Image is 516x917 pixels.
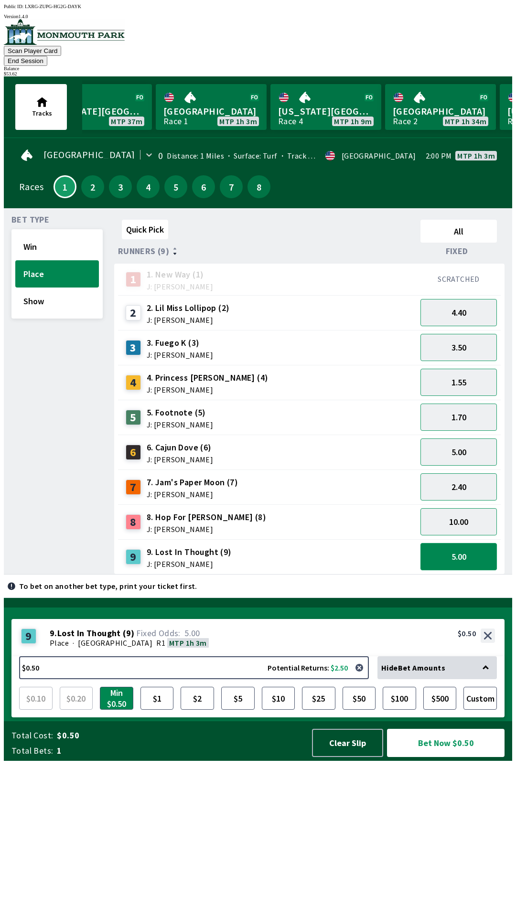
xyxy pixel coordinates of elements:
div: $0.50 [458,629,476,638]
button: Bet Now $0.50 [387,729,505,757]
div: 3 [126,340,141,355]
span: 1. New Way (1) [147,268,213,281]
span: ( 9 ) [123,629,134,638]
div: 5 [126,410,141,425]
span: $500 [426,689,454,707]
span: 2:00 PM [426,152,452,160]
a: [US_STATE][GEOGRAPHIC_DATA]MTP 37m [41,84,152,130]
span: J: [PERSON_NAME] [147,386,269,394]
span: Win [23,241,91,252]
span: 1 [57,184,73,189]
span: 1.55 [451,377,466,388]
span: Min $0.50 [102,689,131,707]
span: [GEOGRAPHIC_DATA] [43,151,135,159]
span: 4 [139,183,157,190]
span: $2 [183,689,212,707]
span: 3.50 [451,342,466,353]
span: [GEOGRAPHIC_DATA] [393,105,488,117]
a: [GEOGRAPHIC_DATA]Race 1MTP 1h 3m [156,84,267,130]
span: 2.40 [451,481,466,492]
span: J: [PERSON_NAME] [147,351,213,359]
span: 7. Jam's Paper Moon (7) [147,476,238,489]
div: 0 [158,152,163,160]
span: MTP 1h 3m [169,638,207,648]
span: 4. Princess [PERSON_NAME] (4) [147,372,269,384]
button: 4 [137,175,160,198]
button: 3 [109,175,132,198]
button: 2 [81,175,104,198]
span: 5. Footnote (5) [147,406,213,419]
img: venue logo [4,19,125,45]
button: Scan Player Card [4,46,61,56]
button: $2 [181,687,214,710]
span: 6 [194,183,213,190]
button: $10 [262,687,295,710]
span: Quick Pick [126,224,164,235]
button: Min $0.50 [100,687,133,710]
div: 8 [126,514,141,530]
div: Runners (9) [118,246,417,256]
span: 8. Hop For [PERSON_NAME] (8) [147,511,266,523]
button: $50 [343,687,376,710]
span: 8 [250,183,268,190]
span: R1 [156,638,165,648]
a: [US_STATE][GEOGRAPHIC_DATA]Race 4MTP 1h 9m [270,84,381,130]
span: 5 [167,183,185,190]
button: 1.70 [420,404,497,431]
span: $100 [385,689,414,707]
span: Clear Slip [321,737,375,748]
span: 7 [222,183,240,190]
span: Fixed [446,247,468,255]
span: Lost In Thought [57,629,121,638]
span: All [425,226,493,237]
div: Race 4 [278,117,303,125]
div: 2 [126,305,141,320]
span: $10 [264,689,293,707]
span: J: [PERSON_NAME] [147,316,230,324]
button: $5 [221,687,255,710]
span: 5.00 [184,628,200,639]
span: Bet Now $0.50 [395,737,496,749]
span: Tracks [32,109,52,117]
div: Public ID: [4,4,512,9]
span: · [73,638,74,648]
span: MTP 1h 9m [334,117,372,125]
span: 5.00 [451,447,466,458]
span: [GEOGRAPHIC_DATA] [163,105,259,117]
button: 1.55 [420,369,497,396]
span: 10.00 [449,516,468,527]
span: Total Cost: [11,730,53,741]
span: 3 [111,183,129,190]
a: [GEOGRAPHIC_DATA]Race 2MTP 1h 34m [385,84,496,130]
button: Win [15,233,99,260]
div: Race 1 [163,117,188,125]
button: 3.50 [420,334,497,361]
button: 5.00 [420,543,497,570]
button: 5.00 [420,438,497,466]
span: J: [PERSON_NAME] [147,525,266,533]
span: $50 [345,689,374,707]
span: Total Bets: [11,745,53,757]
div: $ 53.62 [4,71,512,76]
span: Bet Type [11,216,49,224]
span: 2 [84,183,102,190]
button: Clear Slip [312,729,383,757]
span: MTP 1h 34m [445,117,486,125]
span: 9 . [50,629,57,638]
span: [GEOGRAPHIC_DATA] [78,638,152,648]
button: 10.00 [420,508,497,535]
span: Place [50,638,69,648]
span: Distance: 1 Miles [167,151,224,160]
button: 1 [54,175,76,198]
span: Runners (9) [118,247,169,255]
div: Balance [4,66,512,71]
button: Show [15,288,99,315]
span: J: [PERSON_NAME] [147,560,232,568]
span: Hide Bet Amounts [381,663,445,672]
button: $0.50Potential Returns: $2.50 [19,656,369,679]
span: LXRG-ZUPG-HG2G-DAYK [25,4,81,9]
span: $0.50 [57,730,303,741]
span: J: [PERSON_NAME] [147,283,213,290]
span: 4.40 [451,307,466,318]
span: MTP 1h 3m [457,152,495,160]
